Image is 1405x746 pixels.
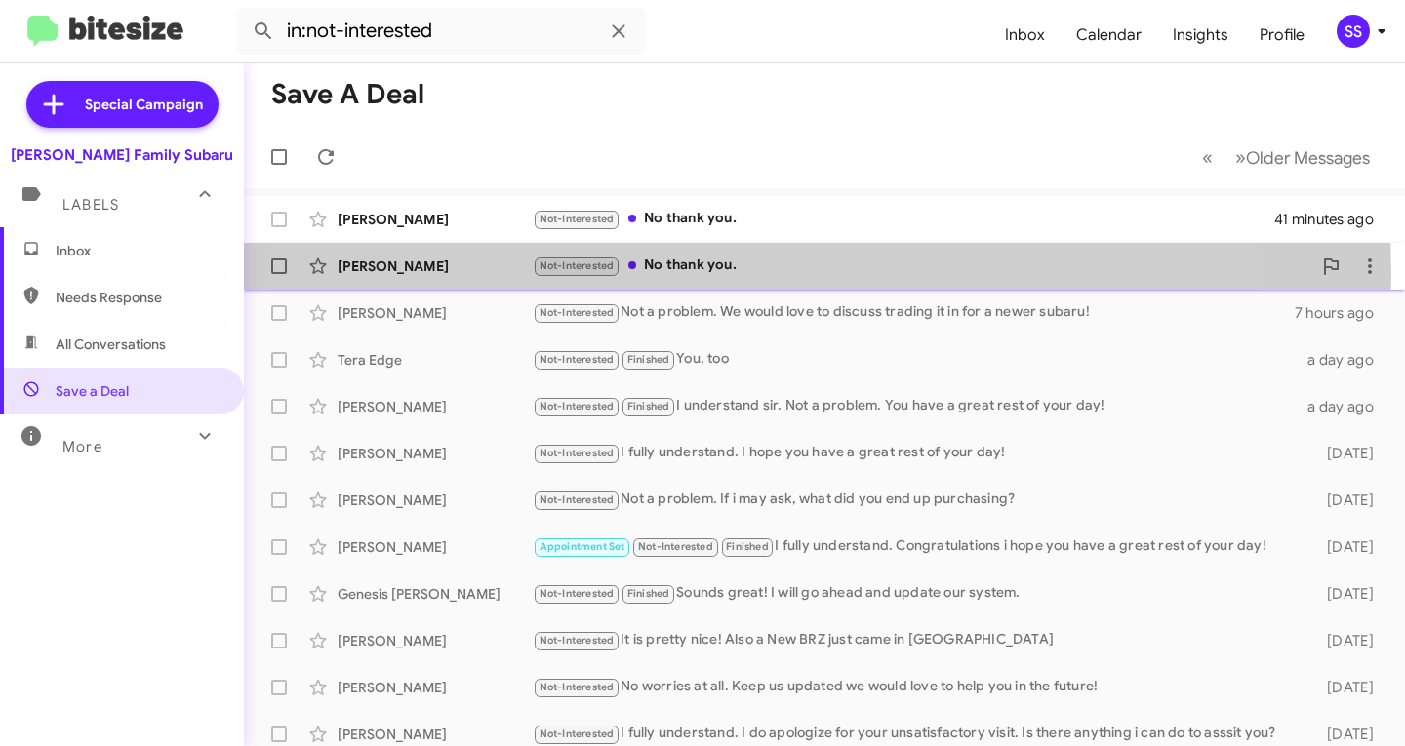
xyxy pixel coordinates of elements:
span: Save a Deal [56,381,129,401]
span: More [62,438,102,455]
div: I understand sir. Not a problem. You have a great rest of your day! [533,395,1305,417]
div: [DATE] [1305,584,1389,604]
span: Not-Interested [540,400,615,412]
span: Finished [627,587,670,600]
span: Not-Interested [540,353,615,366]
div: [PERSON_NAME] [338,210,533,229]
div: [PERSON_NAME] [338,537,533,557]
div: Tera Edge [338,350,533,370]
span: Finished [627,353,670,366]
div: SS [1337,15,1370,48]
div: [PERSON_NAME] [338,444,533,463]
span: Not-Interested [540,634,615,647]
div: [PERSON_NAME] [338,678,533,697]
span: Finished [627,400,670,412]
div: [PERSON_NAME] [338,397,533,416]
span: Inbox [56,241,221,260]
span: Labels [62,196,119,214]
div: [DATE] [1305,444,1389,463]
div: [PERSON_NAME] [338,303,533,323]
div: No thank you. [533,255,1311,277]
span: Not-Interested [540,447,615,459]
h1: Save a Deal [271,79,424,110]
div: [PERSON_NAME] Family Subaru [11,145,233,165]
span: Not-Interested [540,587,615,600]
div: I fully understand. I do apologize for your unsatisfactory visit. Is there anything i can do to a... [533,723,1305,745]
span: Not-Interested [540,306,615,319]
div: [DATE] [1305,725,1389,744]
a: Insights [1157,7,1244,63]
div: a day ago [1305,397,1389,416]
button: Next [1224,137,1382,177]
div: [PERSON_NAME] [338,631,533,650]
span: Older Messages [1246,147,1370,169]
div: [PERSON_NAME] [338,256,533,276]
a: Inbox [989,7,1061,63]
div: [DATE] [1305,678,1389,697]
span: Special Campaign [85,95,203,114]
nav: Page navigation example [1191,137,1382,177]
a: Special Campaign [26,81,219,128]
a: Profile [1244,7,1320,63]
button: Previous [1190,137,1224,177]
span: Finished [726,540,769,553]
span: Not-Interested [638,540,713,553]
div: Genesis [PERSON_NAME] [338,584,533,604]
span: Not-Interested [540,213,615,225]
span: Needs Response [56,288,221,307]
div: [DATE] [1305,537,1389,557]
span: Appointment Set [540,540,625,553]
div: It is pretty nice! Also a New BRZ just came in [GEOGRAPHIC_DATA] [533,629,1305,651]
a: Calendar [1061,7,1157,63]
div: 7 hours ago [1295,303,1389,323]
span: Not-Interested [540,259,615,272]
div: No worries at all. Keep us updated we would love to help you in the future! [533,676,1305,698]
div: I fully understand. Congratulations i hope you have a great rest of your day! [533,535,1305,558]
div: You, too [533,348,1305,371]
div: [PERSON_NAME] [338,725,533,744]
span: Not-Interested [540,727,615,740]
div: Not a problem. If i may ask, what did you end up purchasing? [533,489,1305,511]
input: Search [236,8,646,55]
button: SS [1320,15,1384,48]
div: 41 minutes ago [1274,210,1389,229]
div: No thank you. [533,208,1274,230]
div: [PERSON_NAME] [338,491,533,510]
div: Sounds great! I will go ahead and update our system. [533,582,1305,605]
span: All Conversations [56,334,166,354]
span: « [1202,145,1213,170]
span: Not-Interested [540,681,615,693]
div: a day ago [1305,350,1389,370]
span: » [1235,145,1246,170]
div: [DATE] [1305,491,1389,510]
div: [DATE] [1305,631,1389,650]
span: Not-Interested [540,493,615,506]
div: I fully understand. I hope you have a great rest of your day! [533,442,1305,464]
div: Not a problem. We would love to discuss trading it in for a newer subaru! [533,301,1295,324]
